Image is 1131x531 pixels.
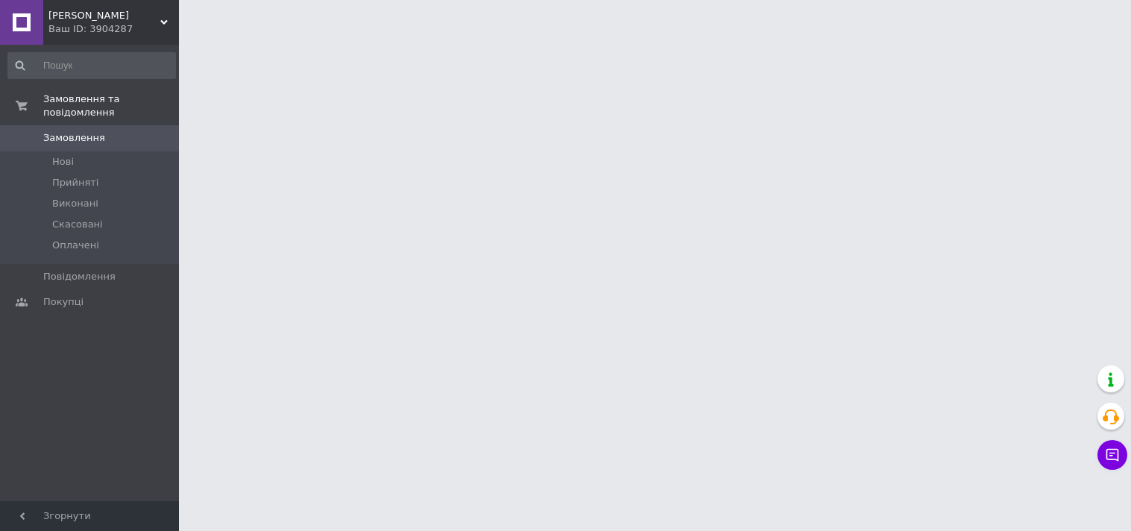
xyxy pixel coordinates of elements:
[52,218,103,231] span: Скасовані
[52,176,98,189] span: Прийняті
[7,52,176,79] input: Пошук
[43,295,84,309] span: Покупці
[1097,440,1127,470] button: Чат з покупцем
[43,92,179,119] span: Замовлення та повідомлення
[52,155,74,169] span: Нові
[48,22,179,36] div: Ваш ID: 3904287
[52,239,99,252] span: Оплачені
[43,131,105,145] span: Замовлення
[43,270,116,283] span: Повідомлення
[48,9,160,22] span: Marco
[52,197,98,210] span: Виконані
